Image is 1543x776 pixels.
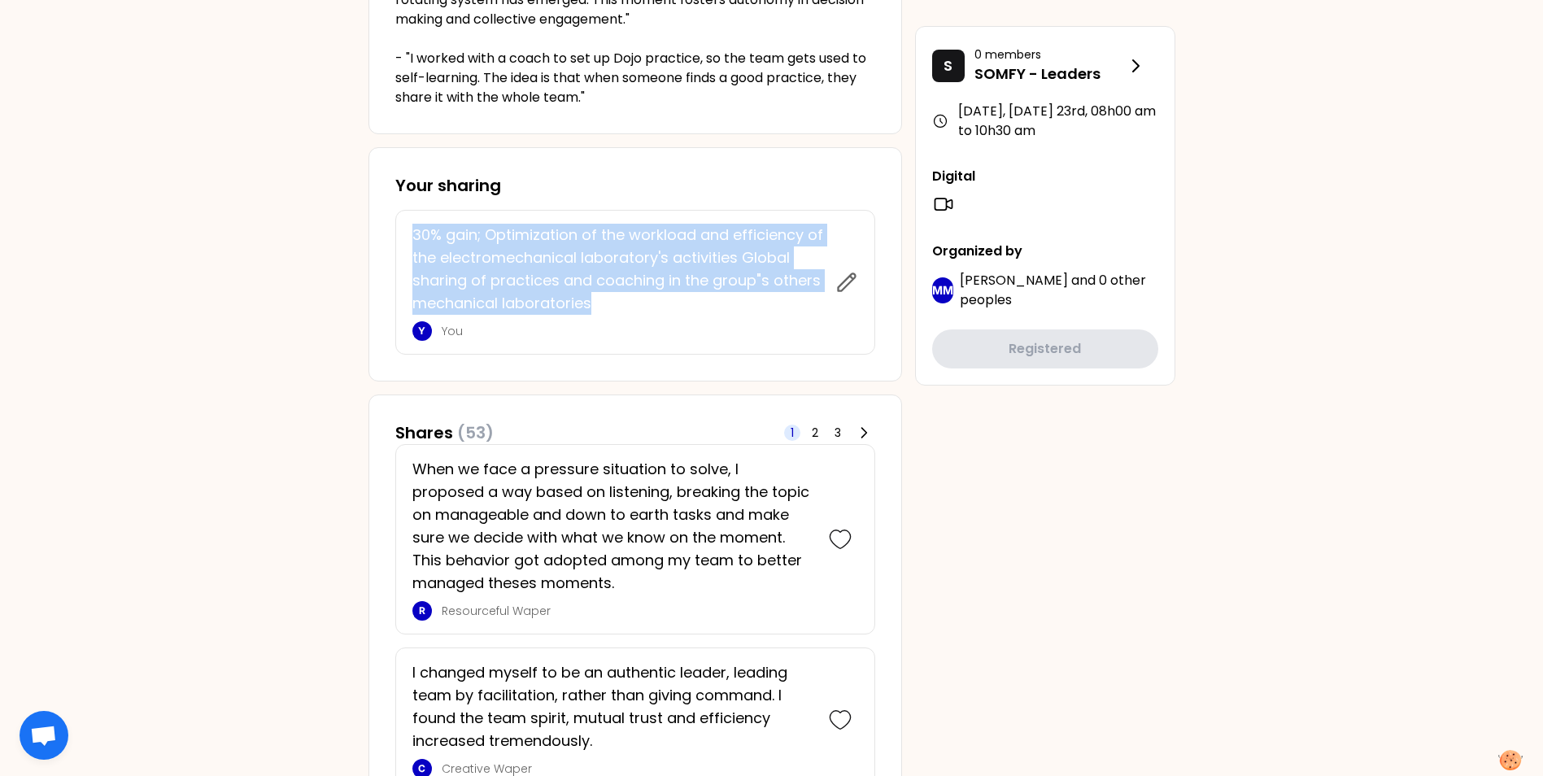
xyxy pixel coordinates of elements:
[960,271,1146,309] span: 0 other peoples
[442,603,813,619] p: Resourceful Waper
[932,282,953,299] p: MM
[395,421,494,444] h3: Shares
[412,458,813,595] p: When we face a pressure situation to solve, I proposed a way based on listening, breaking the top...
[932,242,1158,261] p: Organized by
[412,224,826,315] p: 30% gain; Optimization of the workload and efficiency of the electromechanical laboratory's activ...
[412,661,813,752] p: I changed myself to be an authentic leader, leading team by facilitation, rather than giving comm...
[812,425,818,441] span: 2
[418,325,425,338] p: Y
[442,323,826,339] p: You
[932,102,1158,141] div: [DATE], [DATE] 23rd , 08h00 am to 10h30 am
[932,167,1158,186] p: Digital
[395,174,875,197] h3: Your sharing
[418,762,425,775] p: C
[791,425,794,441] span: 1
[960,271,1068,290] span: [PERSON_NAME]
[419,604,425,617] p: R
[974,46,1126,63] p: 0 members
[20,711,68,760] div: Ouvrir le chat
[960,271,1158,310] p: and
[944,54,952,77] p: S
[932,329,1158,368] button: Registered
[974,63,1126,85] p: SOMFY - Leaders
[457,421,494,444] span: (53)
[835,425,841,441] span: 3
